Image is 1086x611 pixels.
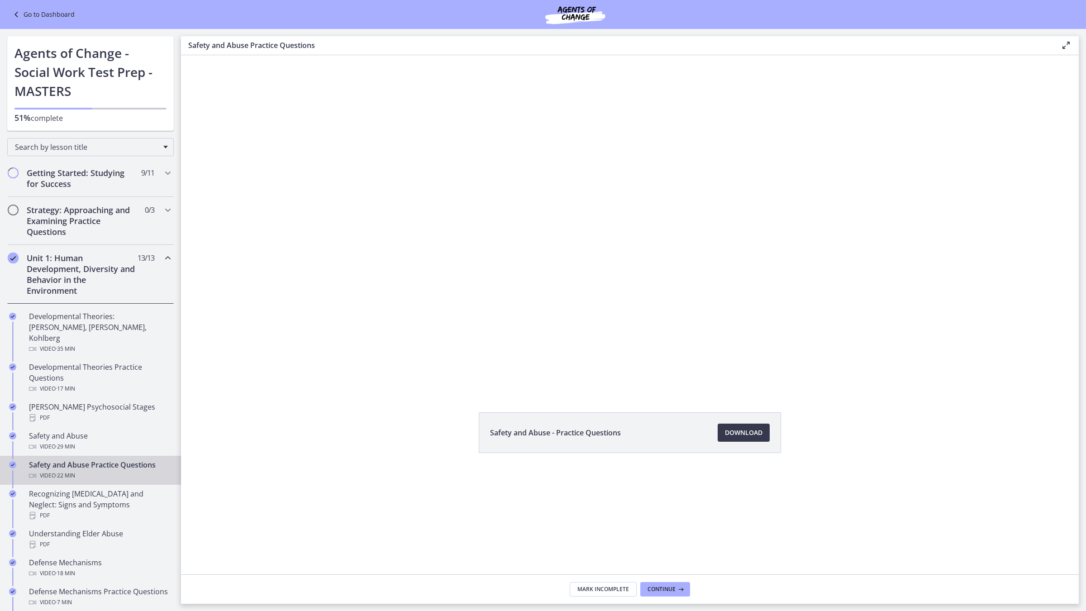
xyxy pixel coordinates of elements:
span: Safety and Abuse - Practice Questions [490,427,621,438]
div: PDF [29,510,170,521]
span: 0 / 3 [145,205,154,215]
div: Video [29,597,170,608]
i: Completed [9,588,16,595]
span: · 17 min [56,383,75,394]
span: Search by lesson title [15,142,159,152]
span: · 7 min [56,597,72,608]
div: Developmental Theories Practice Questions [29,362,170,394]
i: Completed [9,313,16,320]
span: · 22 min [56,470,75,481]
div: Video [29,383,170,394]
i: Completed [8,253,19,263]
span: Mark Incomplete [577,586,629,593]
span: 9 / 11 [141,167,154,178]
h2: Strategy: Approaching and Examining Practice Questions [27,205,137,237]
i: Completed [9,559,16,566]
div: Recognizing [MEDICAL_DATA] and Neglect: Signs and Symptoms [29,488,170,521]
div: Video [29,470,170,481]
button: Mark Incomplete [570,582,637,597]
div: Video [29,568,170,579]
span: Continue [648,586,676,593]
i: Completed [9,461,16,468]
i: Completed [9,490,16,497]
h1: Agents of Change - Social Work Test Prep - MASTERS [14,43,167,100]
div: Understanding Elder Abuse [29,528,170,550]
a: Go to Dashboard [11,9,75,20]
p: complete [14,112,167,124]
div: Safety and Abuse [29,430,170,452]
div: PDF [29,412,170,423]
i: Completed [9,432,16,439]
span: 51% [14,112,31,123]
a: Download [718,424,770,442]
h2: Getting Started: Studying for Success [27,167,137,189]
h2: Unit 1: Human Development, Diversity and Behavior in the Environment [27,253,137,296]
span: 13 / 13 [138,253,154,263]
span: Download [725,427,762,438]
button: Continue [640,582,690,597]
i: Completed [9,363,16,371]
div: Defense Mechanisms [29,557,170,579]
div: Safety and Abuse Practice Questions [29,459,170,481]
div: [PERSON_NAME] Psychosocial Stages [29,401,170,423]
span: · 35 min [56,344,75,354]
i: Completed [9,403,16,411]
iframe: Video Lesson [181,55,1079,391]
h3: Safety and Abuse Practice Questions [188,40,1046,51]
div: PDF [29,539,170,550]
div: Video [29,344,170,354]
span: · 29 min [56,441,75,452]
div: Search by lesson title [7,138,174,156]
img: Agents of Change [521,4,629,25]
div: Developmental Theories: [PERSON_NAME], [PERSON_NAME], Kohlberg [29,311,170,354]
i: Completed [9,530,16,537]
div: Video [29,441,170,452]
span: · 18 min [56,568,75,579]
div: Defense Mechanisms Practice Questions [29,586,170,608]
